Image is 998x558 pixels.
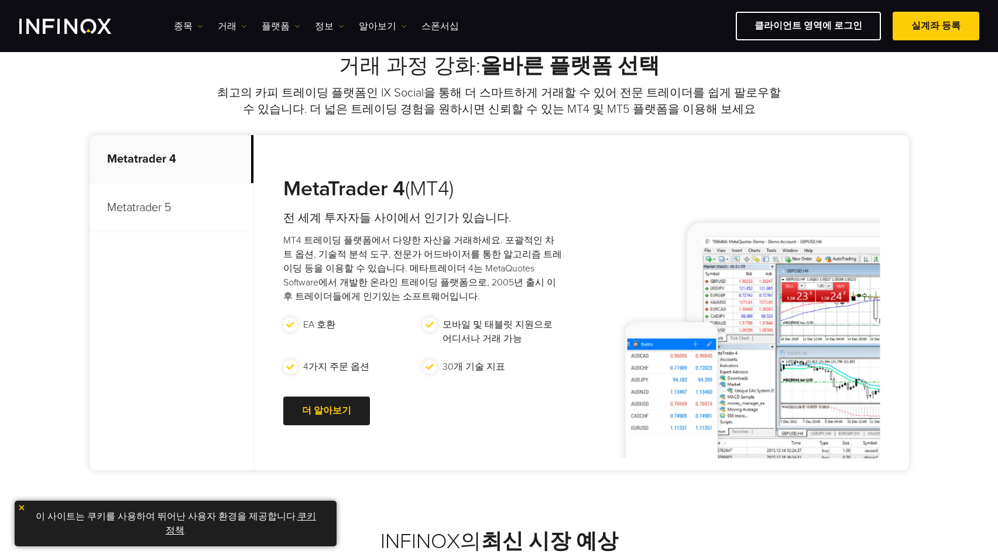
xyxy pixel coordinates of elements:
a: 클라이언트 영역에 로그인 [736,12,881,40]
a: 플랫폼 [262,19,300,33]
strong: 최신 시장 예상 [481,529,618,554]
p: Metatrader 5 [90,184,253,232]
p: 4가지 주문 옵션 [303,360,369,374]
a: 종목 [174,19,203,33]
p: EA 호환 [303,318,335,332]
a: 거래 [218,19,247,33]
p: 30개 기술 지표 [443,360,505,374]
a: 실계좌 등록 [893,12,979,40]
p: Metatrader 4 [90,135,253,184]
p: 이 사이트는 쿠키를 사용하여 뛰어난 사용자 환경을 제공합니다. . [20,507,331,540]
h4: 전 세계 투자자들 사이에서 인기가 있습니다. [283,210,563,226]
strong: MetaTrader 4 [283,176,405,201]
p: 모바일 및 태블릿 지원으로 어디서나 거래 가능 [443,318,557,346]
a: 정보 [315,19,344,33]
p: MT4 트레이딩 플랫폼에서 다양한 자산을 거래하세요. 포괄적인 차트 옵션, 기술적 분석 도구, 전문가 어드바이저를 통한 알고리즘 트레이딩 등을 이용할 수 있습니다. 메타트레이... [283,233,563,304]
strong: 올바른 플랫폼 선택 [481,53,660,78]
p: 최고의 카피 트레이딩 플랫폼인 IX Social을 통해 더 스마트하게 거래할 수 있어 전문 트레이더를 쉽게 팔로우할 수 있습니다. 더 넓은 트레이딩 경험을 원하시면 신뢰할 수... [215,85,783,118]
h2: 거래 과정 강화: [90,53,909,79]
a: 스폰서십 [421,19,459,33]
a: 알아보기 [359,19,407,33]
img: yellow close icon [18,504,26,512]
h2: INFINOX의 [90,529,909,554]
h3: (MT4) [283,176,563,202]
a: 더 알아보기 [283,397,370,425]
a: INFINOX Logo [19,19,139,34]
